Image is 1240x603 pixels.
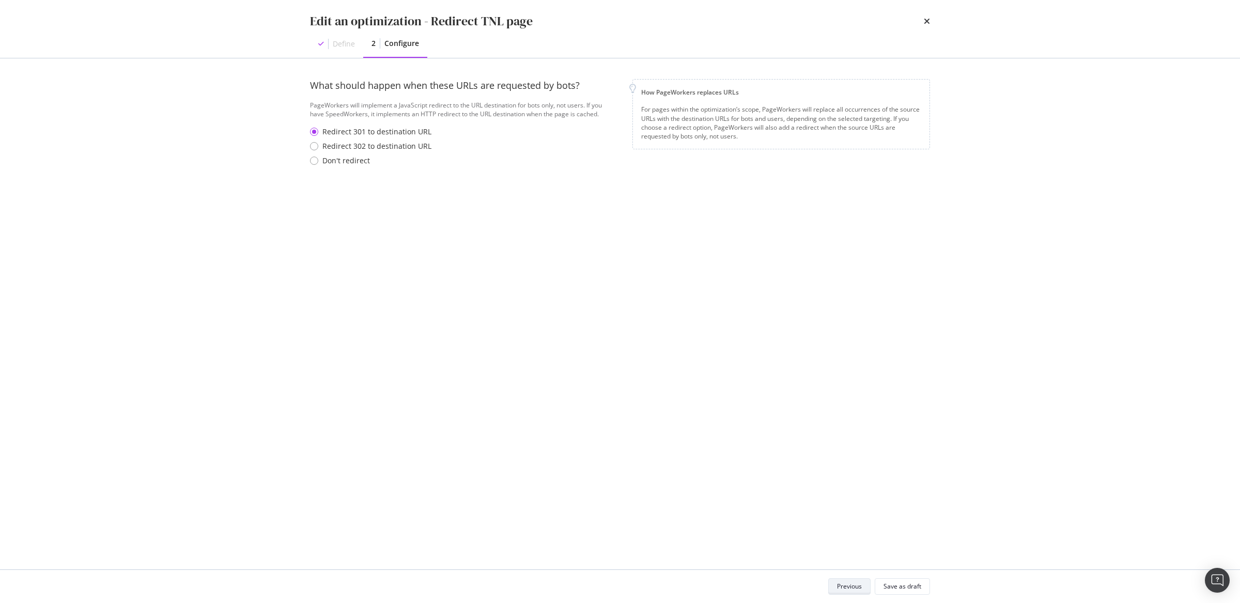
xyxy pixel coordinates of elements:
div: Don't redirect [322,156,370,166]
div: 2 [371,38,376,49]
div: Define [333,39,355,49]
div: How PageWorkers replaces URLs [641,88,921,97]
div: Redirect 301 to destination URL [322,127,431,137]
div: Open Intercom Messenger [1205,568,1230,593]
div: Previous [837,582,862,591]
div: times [924,12,930,30]
div: Redirect 302 to destination URL [322,141,431,151]
div: Redirect 302 to destination URL [310,141,616,151]
div: Configure [384,38,419,49]
div: What should happen when these URLs are requested by bots? [310,79,616,92]
div: PageWorkers will implement a JavaScript redirect to the URL destination for bots only, not users.... [310,101,616,118]
div: Edit an optimization - Redirect TNL page [310,12,533,30]
div: Redirect 301 to destination URL [310,127,616,137]
button: Previous [828,578,871,595]
div: For pages within the optimization’s scope, PageWorkers will replace all occurrences of the source... [641,105,921,141]
div: Don't redirect [310,156,616,166]
button: Save as draft [875,578,930,595]
div: Save as draft [884,582,921,591]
